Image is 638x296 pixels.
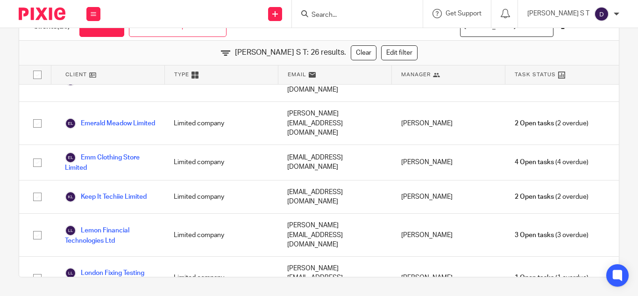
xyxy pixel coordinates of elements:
[381,45,418,60] a: Edit filter
[164,102,278,144] div: Limited company
[392,102,505,144] div: [PERSON_NAME]
[515,158,554,167] span: 4 Open tasks
[65,225,155,245] a: Lemon Financial Technologies Ltd
[527,9,589,18] p: [PERSON_NAME] S T
[65,267,76,279] img: svg%3E
[515,119,588,128] span: (2 overdue)
[311,11,395,20] input: Search
[446,10,482,17] span: Get Support
[174,71,189,79] span: Type
[515,273,554,282] span: 1 Open tasks
[235,47,346,58] span: [PERSON_NAME] S T: 26 results.
[278,214,391,256] div: [PERSON_NAME][EMAIL_ADDRESS][DOMAIN_NAME]
[288,71,306,79] span: Email
[515,119,554,128] span: 2 Open tasks
[515,192,554,202] span: 2 Open tasks
[515,71,556,79] span: Task Status
[278,145,391,180] div: [EMAIL_ADDRESS][DOMAIN_NAME]
[392,145,505,180] div: [PERSON_NAME]
[278,180,391,214] div: [EMAIL_ADDRESS][DOMAIN_NAME]
[164,145,278,180] div: Limited company
[515,231,554,240] span: 3 Open tasks
[65,118,76,129] img: svg%3E
[65,267,155,288] a: London Fixing Testing Ltd
[515,273,588,282] span: (1 overdue)
[164,214,278,256] div: Limited company
[65,152,76,163] img: svg%3E
[65,225,76,236] img: svg%3E
[19,7,65,20] img: Pixie
[65,71,87,79] span: Client
[57,22,70,30] span: (26)
[65,118,155,129] a: Emerald Meadow Limited
[392,180,505,214] div: [PERSON_NAME]
[28,66,46,84] input: Select all
[392,214,505,256] div: [PERSON_NAME]
[594,7,609,22] img: svg%3E
[515,231,588,240] span: (3 overdue)
[65,152,155,173] a: Emm Clothing Store Limited
[515,158,588,167] span: (4 overdue)
[515,192,588,202] span: (2 overdue)
[351,45,376,60] a: Clear
[401,71,431,79] span: Manager
[65,191,76,202] img: svg%3E
[65,191,147,202] a: Keep It Techiie Limited
[164,180,278,214] div: Limited company
[278,102,391,144] div: [PERSON_NAME][EMAIL_ADDRESS][DOMAIN_NAME]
